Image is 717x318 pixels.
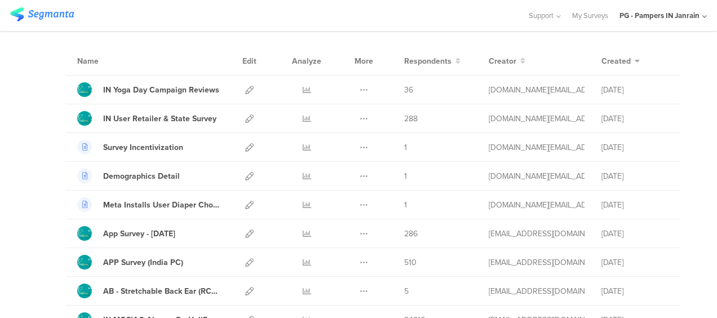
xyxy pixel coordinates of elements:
a: Meta Installs User Diaper Choices [77,197,220,212]
div: [DATE] [601,199,669,211]
img: segmanta logo [10,7,74,21]
span: 1 [404,142,407,153]
div: sinha.ss@pg.com [489,84,585,96]
div: Survey Incentivization [103,142,183,153]
div: App Survey - March 2025 [103,228,175,240]
div: Analyze [290,47,324,75]
span: Respondents [404,55,452,67]
div: [DATE] [601,228,669,240]
div: [DATE] [601,170,669,182]
div: [DATE] [601,285,669,297]
div: sinha.ss@pg.com [489,170,585,182]
a: App Survey - [DATE] [77,226,175,241]
div: sinha.ss@pg.com [489,113,585,125]
a: Demographics Detail [77,169,180,183]
span: Created [601,55,631,67]
div: [DATE] [601,142,669,153]
span: 288 [404,113,418,125]
div: APP Survey (India PC) [103,257,183,268]
div: sinha.ss@pg.com [489,199,585,211]
div: Meta Installs User Diaper Choices [103,199,220,211]
a: APP Survey (India PC) [77,255,183,270]
div: gupta.a.49@pg.com [489,228,585,240]
span: 1 [404,199,407,211]
span: 1 [404,170,407,182]
button: Respondents [404,55,461,67]
span: 286 [404,228,418,240]
div: sinha.ss@pg.com [489,142,585,153]
a: IN User Retailer & State Survey [77,111,216,126]
div: [DATE] [601,257,669,268]
button: Created [601,55,640,67]
div: Edit [237,47,262,75]
span: 36 [404,84,413,96]
div: gupta.a.49@pg.com [489,285,585,297]
div: Name [77,55,145,67]
div: More [352,47,376,75]
button: Creator [489,55,525,67]
span: 5 [404,285,409,297]
div: PG - Pampers IN Janrain [619,10,700,21]
a: IN Yoga Day Campaign Reviews [77,82,219,97]
div: Demographics Detail [103,170,180,182]
span: Support [529,10,554,21]
div: IN Yoga Day Campaign Reviews [103,84,219,96]
div: [DATE] [601,113,669,125]
span: 510 [404,257,417,268]
span: Creator [489,55,516,67]
div: AB - Stretchable Back Ear (RCLA discussion)) [103,285,220,297]
a: Survey Incentivization [77,140,183,154]
div: [DATE] [601,84,669,96]
div: gupta.a.49@pg.com [489,257,585,268]
div: IN User Retailer & State Survey [103,113,216,125]
a: AB - Stretchable Back Ear (RCLA discussion)) [77,284,220,298]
